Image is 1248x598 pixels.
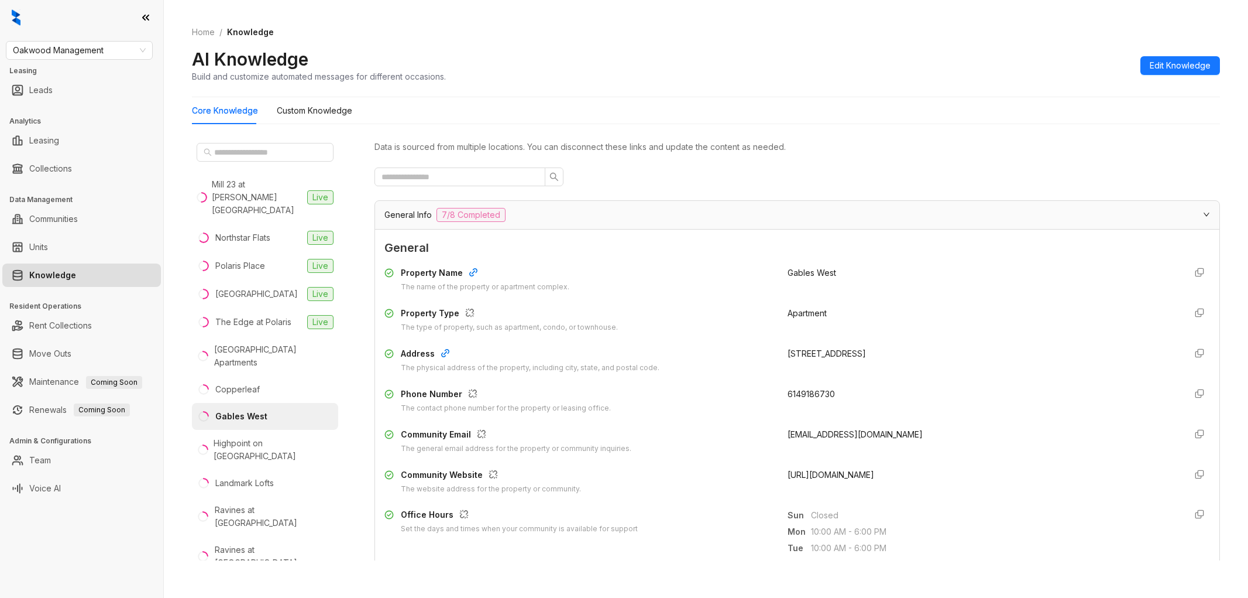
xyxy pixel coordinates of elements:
[401,403,611,414] div: The contact phone number for the property or leasing office.
[29,207,78,231] a: Communities
[192,104,258,117] div: Core Knowledge
[788,429,923,439] span: [EMAIL_ADDRESS][DOMAIN_NAME]
[219,26,222,39] li: /
[29,398,130,422] a: RenewalsComing Soon
[29,264,76,287] a: Knowledge
[307,190,334,204] span: Live
[2,449,161,472] li: Team
[2,78,161,102] li: Leads
[29,314,92,337] a: Rent Collections
[401,307,618,322] div: Property Type
[788,509,811,522] span: Sun
[307,259,334,273] span: Live
[401,508,638,524] div: Office Hours
[192,48,308,70] h2: AI Knowledge
[214,437,334,463] div: Highpoint on [GEOGRAPHIC_DATA]
[401,266,569,282] div: Property Name
[375,201,1219,229] div: General Info7/8 Completed
[86,376,142,389] span: Coming Soon
[2,129,161,152] li: Leasing
[13,42,146,59] span: Oakwood Management
[401,484,581,495] div: The website address for the property or community.
[29,477,61,500] a: Voice AI
[9,66,163,76] h3: Leasing
[788,525,811,538] span: Mon
[29,157,72,180] a: Collections
[2,398,161,422] li: Renewals
[2,264,161,287] li: Knowledge
[788,268,836,278] span: Gables West
[215,288,298,300] div: [GEOGRAPHIC_DATA]
[788,308,827,318] span: Apartment
[811,509,1177,522] span: Closed
[9,301,163,312] h3: Resident Operations
[2,157,161,180] li: Collections
[2,235,161,259] li: Units
[1203,211,1210,218] span: expanded
[29,129,59,152] a: Leasing
[549,172,559,182] span: search
[307,287,334,301] span: Live
[788,347,1177,360] div: [STREET_ADDRESS]
[29,449,51,472] a: Team
[12,9,20,26] img: logo
[1140,56,1220,75] button: Edit Knowledge
[401,363,659,374] div: The physical address of the property, including city, state, and postal code.
[2,342,161,365] li: Move Outs
[215,231,270,244] div: Northstar Flats
[401,524,638,535] div: Set the days and times when your community is available for support
[811,542,1177,555] span: 10:00 AM - 6:00 PM
[384,209,432,221] span: General Info
[215,383,260,396] div: Copperleaf
[307,231,334,245] span: Live
[215,504,334,529] div: Ravines at [GEOGRAPHIC_DATA]
[384,239,1210,257] span: General
[811,525,1177,538] span: 10:00 AM - 6:00 PM
[401,347,659,363] div: Address
[215,410,267,423] div: Gables West
[436,208,506,222] span: 7/8 Completed
[9,116,163,127] h3: Analytics
[788,389,835,399] span: 6149186730
[307,315,334,329] span: Live
[9,194,163,205] h3: Data Management
[215,477,274,490] div: Landmark Lofts
[215,316,291,329] div: The Edge at Polaris
[192,70,446,83] div: Build and customize automated messages for different occasions.
[2,314,161,337] li: Rent Collections
[401,322,618,333] div: The type of property, such as apartment, condo, or townhouse.
[277,104,352,117] div: Custom Knowledge
[227,27,274,37] span: Knowledge
[788,470,874,480] span: [URL][DOMAIN_NAME]
[401,388,611,403] div: Phone Number
[2,477,161,500] li: Voice AI
[2,370,161,394] li: Maintenance
[401,428,631,443] div: Community Email
[215,544,334,569] div: Ravines at [GEOGRAPHIC_DATA]
[9,436,163,446] h3: Admin & Configurations
[401,469,581,484] div: Community Website
[204,148,212,156] span: search
[74,404,130,416] span: Coming Soon
[1150,59,1211,72] span: Edit Knowledge
[215,259,265,272] div: Polaris Place
[214,343,334,369] div: [GEOGRAPHIC_DATA] Apartments
[29,78,53,102] a: Leads
[401,443,631,455] div: The general email address for the property or community inquiries.
[401,282,569,293] div: The name of the property or apartment complex.
[2,207,161,231] li: Communities
[190,26,217,39] a: Home
[788,558,811,571] span: Wed
[788,542,811,555] span: Tue
[811,558,1177,571] span: 10:00 AM - 6:00 PM
[29,235,48,259] a: Units
[29,342,71,365] a: Move Outs
[212,178,302,217] div: Mill 23 at [PERSON_NAME][GEOGRAPHIC_DATA]
[374,141,1220,153] div: Data is sourced from multiple locations. You can disconnect these links and update the content as...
